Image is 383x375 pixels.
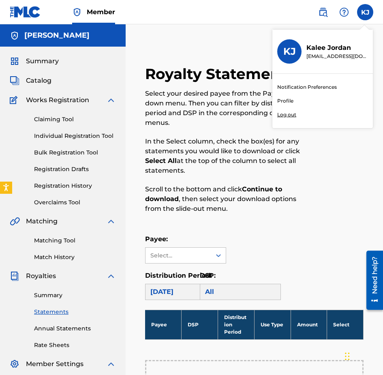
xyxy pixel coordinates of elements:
a: Individual Registration Tool [34,132,116,140]
a: Public Search [315,4,331,20]
div: Select... [150,251,205,260]
img: Matching [10,216,20,226]
img: Royalties [10,271,19,281]
p: Scroll to the bottom and click , then select your download options from the slide-out menu. [145,184,313,214]
span: Summary [26,56,59,66]
a: Bulk Registration Tool [34,148,116,157]
strong: Select All [145,157,177,165]
a: SummarySummary [10,56,59,66]
p: Kalee Jordan [306,43,368,53]
th: Use Type [254,310,291,339]
img: Summary [10,56,19,66]
img: Works Registration [10,95,20,105]
iframe: Resource Center [360,248,383,313]
th: Amount [291,310,327,339]
img: MLC Logo [10,6,41,18]
a: Profile [277,97,293,105]
img: Member Settings [10,359,19,369]
a: Matching Tool [34,236,116,245]
span: Catalog [26,76,51,86]
a: Overclaims Tool [34,198,116,207]
th: Select [327,310,364,339]
img: expand [106,359,116,369]
div: Drag [345,344,350,369]
img: expand [106,95,116,105]
label: Payee: [145,235,168,243]
span: Works Registration [26,95,89,105]
a: Registration History [34,182,116,190]
div: User Menu [357,4,373,20]
label: DSP: [200,272,216,279]
p: Log out [277,111,296,118]
span: Member Settings [26,359,83,369]
span: Royalties [26,271,56,281]
p: Select your desired payee from the Payee drop-down menu. Then you can filter by distribution peri... [145,89,313,128]
img: Catalog [10,76,19,86]
div: Help [336,4,352,20]
a: Claiming Tool [34,115,116,124]
a: Match History [34,253,116,261]
label: Distribution Period: [145,272,212,279]
th: DSP [182,310,218,339]
span: Matching [26,216,58,226]
h5: Kalee Jordan [24,31,90,40]
img: help [339,7,349,17]
th: Payee [145,310,182,339]
img: Accounts [10,31,19,41]
p: In the Select column, check the box(es) for any statements you would like to download or click at... [145,137,313,176]
a: CatalogCatalog [10,76,51,86]
img: expand [106,271,116,281]
a: Registration Drafts [34,165,116,174]
p: meledenonproduction@gmail.com [306,53,368,60]
a: Summary [34,291,116,300]
th: Distribution Period [218,310,255,339]
a: Notification Preferences [277,84,337,91]
h2: Royalty Statements [145,65,299,83]
a: Rate Sheets [34,341,116,349]
a: Statements [34,308,116,316]
span: Member [87,7,115,17]
img: expand [106,216,116,226]
img: search [318,7,328,17]
iframe: Chat Widget [342,336,383,375]
h3: KJ [283,45,296,58]
a: Annual Statements [34,324,116,333]
img: Top Rightsholder [72,7,82,17]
